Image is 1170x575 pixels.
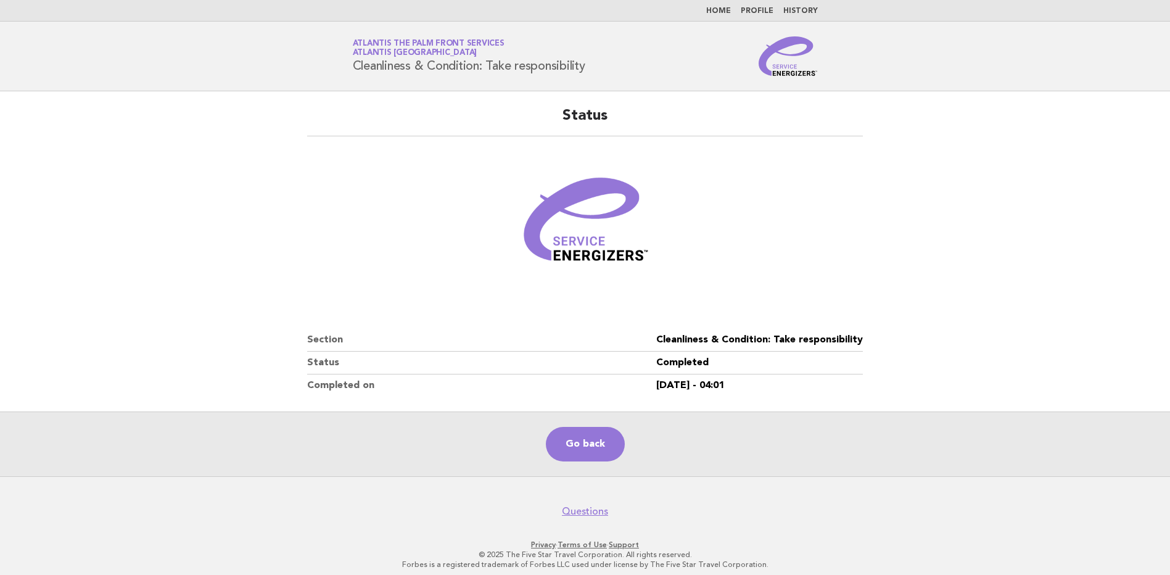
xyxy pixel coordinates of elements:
[759,36,818,76] img: Service Energizers
[609,540,639,549] a: Support
[546,427,625,461] a: Go back
[307,106,863,136] h2: Status
[353,49,477,57] span: Atlantis [GEOGRAPHIC_DATA]
[353,40,585,72] h1: Cleanliness & Condition: Take responsibility
[208,560,963,569] p: Forbes is a registered trademark of Forbes LLC used under license by The Five Star Travel Corpora...
[307,352,656,374] dt: Status
[208,540,963,550] p: · ·
[783,7,818,15] a: History
[741,7,773,15] a: Profile
[307,374,656,397] dt: Completed on
[307,329,656,352] dt: Section
[208,550,963,560] p: © 2025 The Five Star Travel Corporation. All rights reserved.
[656,352,863,374] dd: Completed
[511,151,659,299] img: Verified
[558,540,607,549] a: Terms of Use
[706,7,731,15] a: Home
[531,540,556,549] a: Privacy
[562,505,608,518] a: Questions
[656,329,863,352] dd: Cleanliness & Condition: Take responsibility
[353,39,505,57] a: Atlantis The Palm Front ServicesAtlantis [GEOGRAPHIC_DATA]
[656,374,863,397] dd: [DATE] - 04:01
